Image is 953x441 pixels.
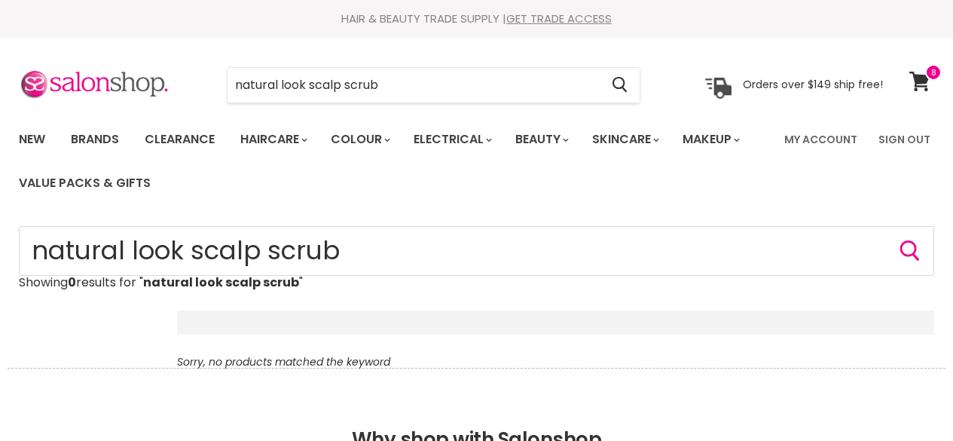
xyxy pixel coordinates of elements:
form: Product [227,67,640,103]
a: Brands [60,124,130,155]
a: Haircare [229,124,316,155]
button: Search [898,239,922,263]
input: Search [19,226,934,276]
p: Showing results for " " [19,276,934,289]
a: GET TRADE ACCESS [506,11,612,26]
input: Search [228,68,600,103]
a: Value Packs & Gifts [8,167,162,199]
iframe: Gorgias live chat messenger [878,370,938,426]
a: Beauty [504,124,578,155]
a: Sign Out [869,124,939,155]
strong: natural look scalp scrub [143,274,299,291]
em: Sorry, no products matched the keyword [177,354,390,369]
button: Search [600,68,640,103]
a: Makeup [671,124,749,155]
p: Orders over $149 ship free! [743,78,883,91]
a: New [8,124,57,155]
ul: Main menu [8,118,775,205]
a: My Account [775,124,866,155]
a: Electrical [402,124,501,155]
strong: 0 [68,274,76,291]
a: Clearance [133,124,226,155]
a: Skincare [581,124,668,155]
form: Product [19,226,934,276]
a: Colour [319,124,399,155]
